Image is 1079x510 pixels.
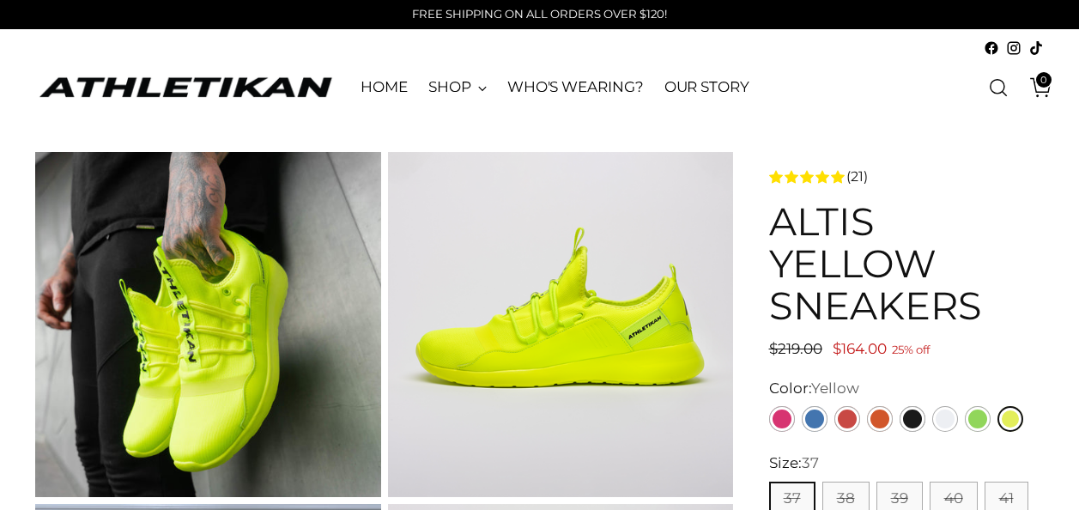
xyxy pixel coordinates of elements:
a: Black [900,406,925,432]
a: OUR STORY [664,69,749,106]
span: $219.00 [769,340,822,357]
img: yellow sneakers side feature image [388,152,733,497]
a: HOME [361,69,408,106]
a: ATHLETIKAN [35,74,336,100]
span: (21) [846,167,868,187]
span: 25% off [892,339,930,361]
a: Yellow [997,406,1023,432]
a: Red [834,406,860,432]
label: Color: [769,378,859,399]
a: Pink [769,406,795,432]
span: 37 [802,454,819,471]
span: $164.00 [833,340,887,357]
label: Size: [769,452,819,474]
a: SHOP [428,69,487,106]
a: Green [965,406,991,432]
a: WHO'S WEARING? [507,69,644,106]
span: 0 [1036,72,1052,88]
a: Blue [802,406,827,432]
a: Orange [867,406,893,432]
h1: ALTIS Yellow Sneakers [769,201,1044,328]
p: FREE SHIPPING ON ALL ORDERS OVER $120! [412,6,667,23]
img: ALTIS Yellow Sneakers [35,152,380,497]
a: White [932,406,958,432]
a: 4.6 rating (21 votes) [769,166,1044,187]
span: Yellow [811,379,859,397]
a: Open search modal [981,70,1015,105]
a: Open cart modal [1017,70,1052,105]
